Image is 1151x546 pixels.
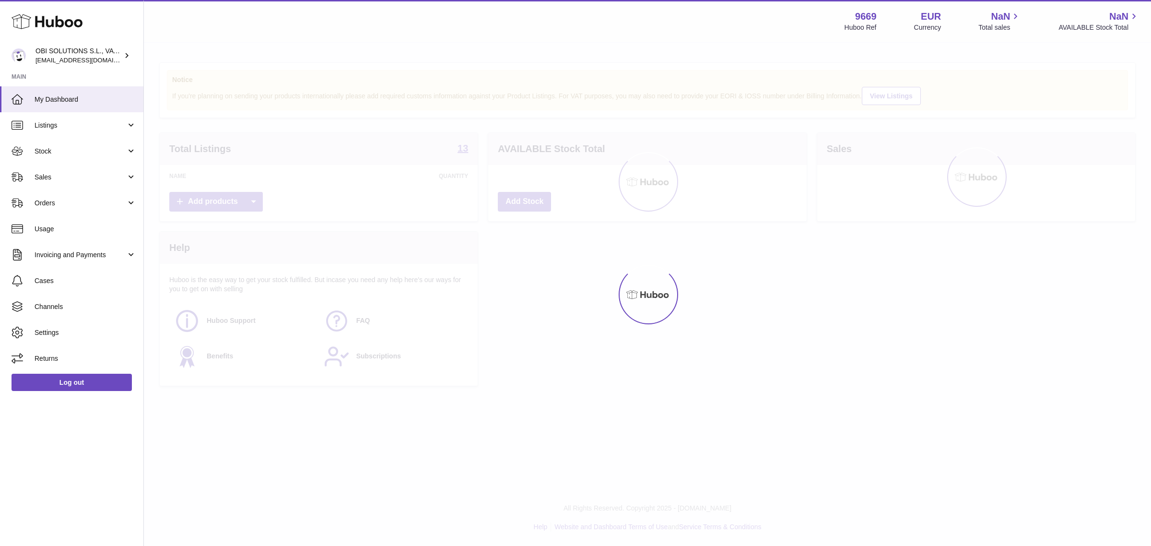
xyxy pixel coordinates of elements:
[35,47,122,65] div: OBI SOLUTIONS S.L., VAT: B70911078
[12,374,132,391] a: Log out
[921,10,941,23] strong: EUR
[855,10,877,23] strong: 9669
[35,225,136,234] span: Usage
[35,173,126,182] span: Sales
[35,199,126,208] span: Orders
[35,56,141,64] span: [EMAIL_ADDRESS][DOMAIN_NAME]
[1058,23,1139,32] span: AVAILABLE Stock Total
[914,23,941,32] div: Currency
[1109,10,1128,23] span: NaN
[35,302,136,311] span: Channels
[35,147,126,156] span: Stock
[991,10,1010,23] span: NaN
[12,48,26,63] img: internalAdmin-9669@internal.huboo.com
[35,250,126,260] span: Invoicing and Payments
[35,354,136,363] span: Returns
[978,23,1021,32] span: Total sales
[845,23,877,32] div: Huboo Ref
[35,328,136,337] span: Settings
[1058,10,1139,32] a: NaN AVAILABLE Stock Total
[35,121,126,130] span: Listings
[978,10,1021,32] a: NaN Total sales
[35,276,136,285] span: Cases
[35,95,136,104] span: My Dashboard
